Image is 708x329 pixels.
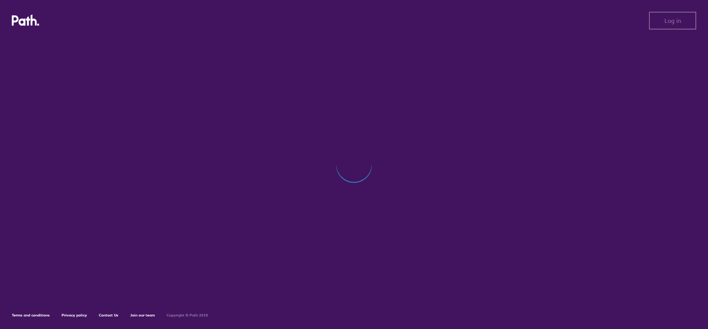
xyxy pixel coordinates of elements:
[649,12,696,29] button: Log in
[12,313,50,318] a: Terms and conditions
[130,313,155,318] a: Join our team
[664,17,681,24] span: Log in
[167,313,208,318] h6: Copyright © Path 2018
[62,313,87,318] a: Privacy policy
[99,313,118,318] a: Contact Us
